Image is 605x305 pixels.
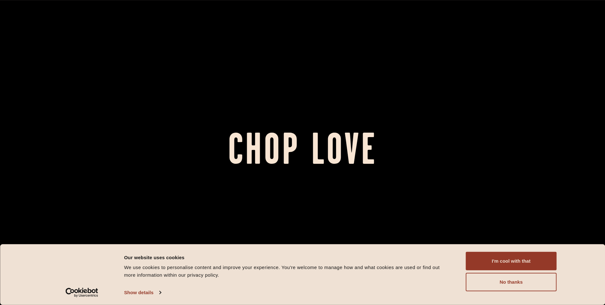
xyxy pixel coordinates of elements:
[124,264,452,279] div: We use cookies to personalise content and improve your experience. You're welcome to manage how a...
[124,288,161,297] a: Show details
[124,253,452,261] div: Our website uses cookies
[466,273,557,291] button: No thanks
[54,288,110,297] a: Usercentrics Cookiebot - opens in a new window
[466,252,557,270] button: I'm cool with that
